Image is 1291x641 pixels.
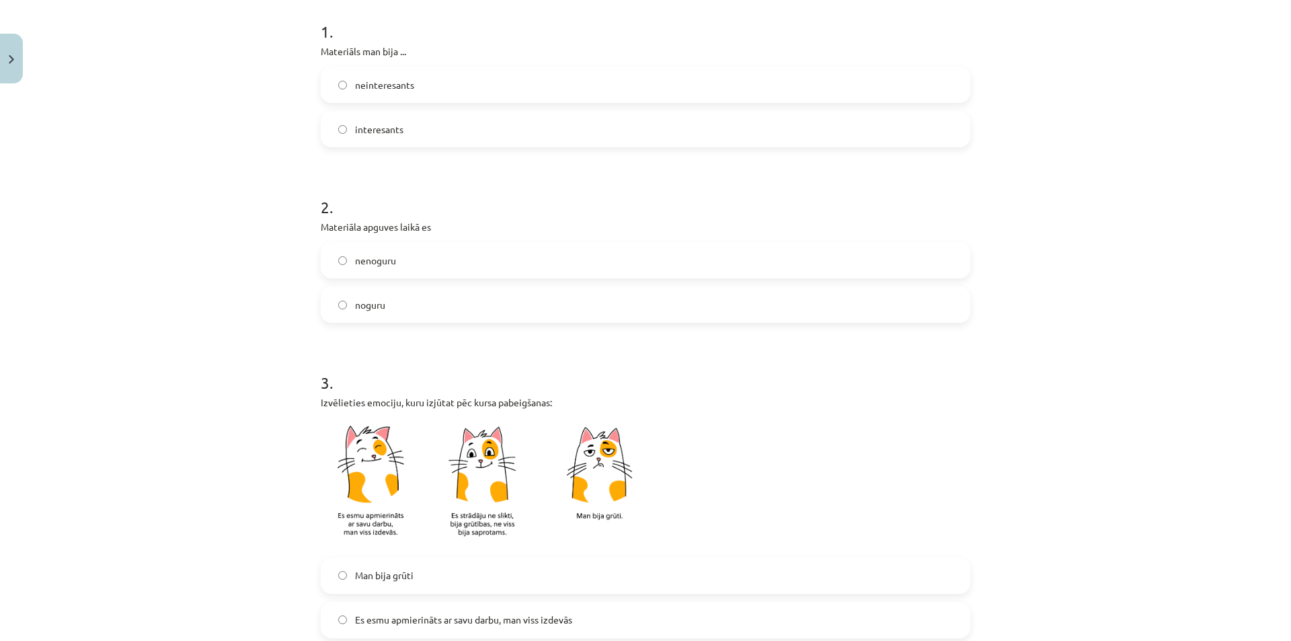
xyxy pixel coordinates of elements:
span: Man bija grūti [355,568,414,582]
input: Man bija grūti [338,571,347,580]
span: noguru [355,298,385,312]
h1: 3 . [321,350,970,391]
span: Es esmu apmierināts ar savu darbu, man viss izdevās [355,613,572,627]
p: Materiāls man bija ... [321,44,970,59]
p: Izvēlieties emociju, kuru izjūtat pēc kursa pabeigšanas: [321,395,970,410]
h1: 2 . [321,174,970,216]
p: Materiāla apguves laikā es [321,220,970,234]
input: Es esmu apmierināts ar savu darbu, man viss izdevās [338,615,347,624]
input: interesants [338,125,347,134]
span: interesants [355,122,403,137]
input: neinteresants [338,81,347,89]
img: icon-close-lesson-0947bae3869378f0d4975bcd49f059093ad1ed9edebbc8119c70593378902aed.svg [9,55,14,64]
input: nenoguru [338,256,347,265]
span: neinteresants [355,78,414,92]
input: noguru [338,301,347,309]
span: nenoguru [355,254,396,268]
